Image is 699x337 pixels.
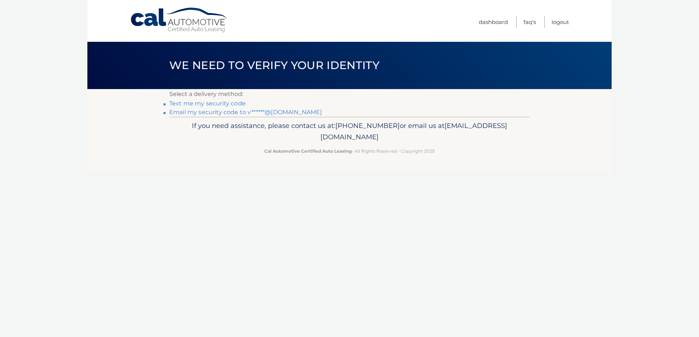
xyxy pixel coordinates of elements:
a: Dashboard [479,16,508,28]
strong: Cal Automotive Certified Auto Leasing [264,148,352,154]
p: Select a delivery method: [169,89,530,99]
a: Text me my security code [169,100,246,107]
span: We need to verify your identity [169,59,379,72]
p: If you need assistance, please contact us at: or email us at [174,120,525,143]
a: Email my security code to v******@[DOMAIN_NAME] [169,109,322,116]
p: - All Rights Reserved - Copyright 2025 [174,147,525,155]
span: [PHONE_NUMBER] [335,121,400,130]
a: Logout [552,16,569,28]
a: Cal Automotive [130,7,228,33]
a: FAQ's [524,16,536,28]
